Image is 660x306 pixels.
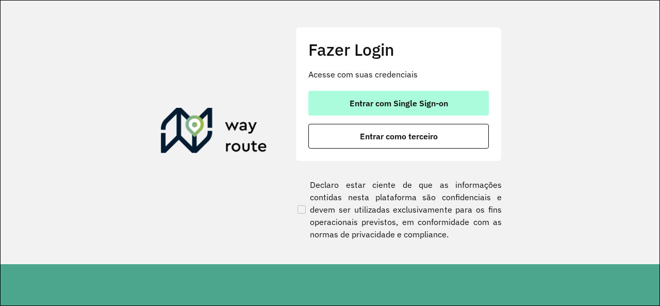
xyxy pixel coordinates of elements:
h2: Fazer Login [308,40,489,59]
p: Acesse com suas credenciais [308,68,489,80]
span: Entrar com Single Sign-on [350,99,448,107]
button: button [308,91,489,116]
button: button [308,124,489,149]
img: Roteirizador AmbevTech [161,108,267,157]
span: Entrar como terceiro [360,132,438,140]
label: Declaro estar ciente de que as informações contidas nesta plataforma são confidenciais e devem se... [295,179,502,240]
